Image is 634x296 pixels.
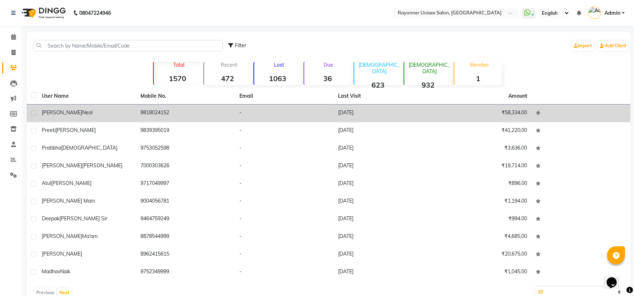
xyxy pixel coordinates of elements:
[357,62,401,75] p: [DEMOGRAPHIC_DATA]
[42,268,60,275] span: Madhav
[433,158,532,175] td: ₹19,714.00
[60,268,70,275] span: Naik
[433,175,532,193] td: ₹896.00
[157,62,201,68] p: Total
[136,105,235,122] td: 9818024152
[604,9,620,17] span: Admin
[37,88,136,105] th: User Name
[604,267,627,289] iframe: chat widget
[235,105,334,122] td: -
[51,180,91,186] span: [PERSON_NAME]
[42,162,82,169] span: [PERSON_NAME]
[61,145,117,151] span: [DEMOGRAPHIC_DATA]
[235,211,334,228] td: -
[235,193,334,211] td: -
[79,3,111,23] b: 08047224946
[235,140,334,158] td: -
[136,246,235,264] td: 8962415615
[235,228,334,246] td: -
[235,88,334,105] th: Email
[136,175,235,193] td: 9717049997
[598,41,628,51] a: Add Client
[334,246,433,264] td: [DATE]
[136,211,235,228] td: 9464759249
[136,264,235,281] td: 9752349999
[433,264,532,281] td: ₹1,045.00
[154,74,201,83] strong: 1570
[433,140,532,158] td: ₹3,636.00
[354,80,401,89] strong: 623
[334,211,433,228] td: [DATE]
[136,88,235,105] th: Mobile No.
[334,88,433,105] th: Last Visit
[82,233,98,239] span: Ma'am
[334,193,433,211] td: [DATE]
[334,122,433,140] td: [DATE]
[334,140,433,158] td: [DATE]
[42,127,55,133] span: Preeti
[136,122,235,140] td: 9839395019
[334,228,433,246] td: [DATE]
[42,145,61,151] span: Pratibha
[235,246,334,264] td: -
[42,180,51,186] span: Atul
[33,40,223,51] input: Search by Name/Mobile/Email/Code
[42,215,59,222] span: Deepak
[433,211,532,228] td: ₹994.00
[588,6,601,19] img: Admin
[18,3,68,23] img: logo
[454,74,502,83] strong: 1
[42,198,95,204] span: [PERSON_NAME] mam
[136,140,235,158] td: 9753052598
[433,122,532,140] td: ₹41,220.00
[433,105,532,122] td: ₹58,334.00
[136,193,235,211] td: 9004056781
[433,246,532,264] td: ₹20,675.00
[59,215,107,222] span: [PERSON_NAME] Sir
[334,105,433,122] td: [DATE]
[235,158,334,175] td: -
[42,109,82,116] span: [PERSON_NAME]
[504,88,532,104] th: Amount
[404,80,451,89] strong: 932
[235,264,334,281] td: -
[304,74,351,83] strong: 36
[82,109,93,116] span: Neol
[407,62,451,75] p: [DEMOGRAPHIC_DATA]
[55,127,96,133] span: [PERSON_NAME]
[136,158,235,175] td: 7000303626
[235,122,334,140] td: -
[334,175,433,193] td: [DATE]
[306,62,351,68] p: Due
[235,175,334,193] td: -
[207,62,251,68] p: Recent
[42,233,82,239] span: [PERSON_NAME]
[457,62,502,68] p: Member
[433,228,532,246] td: ₹4,685.00
[254,74,301,83] strong: 1063
[235,42,246,49] span: Filter
[204,74,251,83] strong: 472
[82,162,122,169] span: [PERSON_NAME]
[334,158,433,175] td: [DATE]
[433,193,532,211] td: ₹1,194.00
[136,228,235,246] td: 8878544999
[334,264,433,281] td: [DATE]
[42,251,82,257] span: [PERSON_NAME]
[572,41,594,51] a: Import
[257,62,301,68] p: Lost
